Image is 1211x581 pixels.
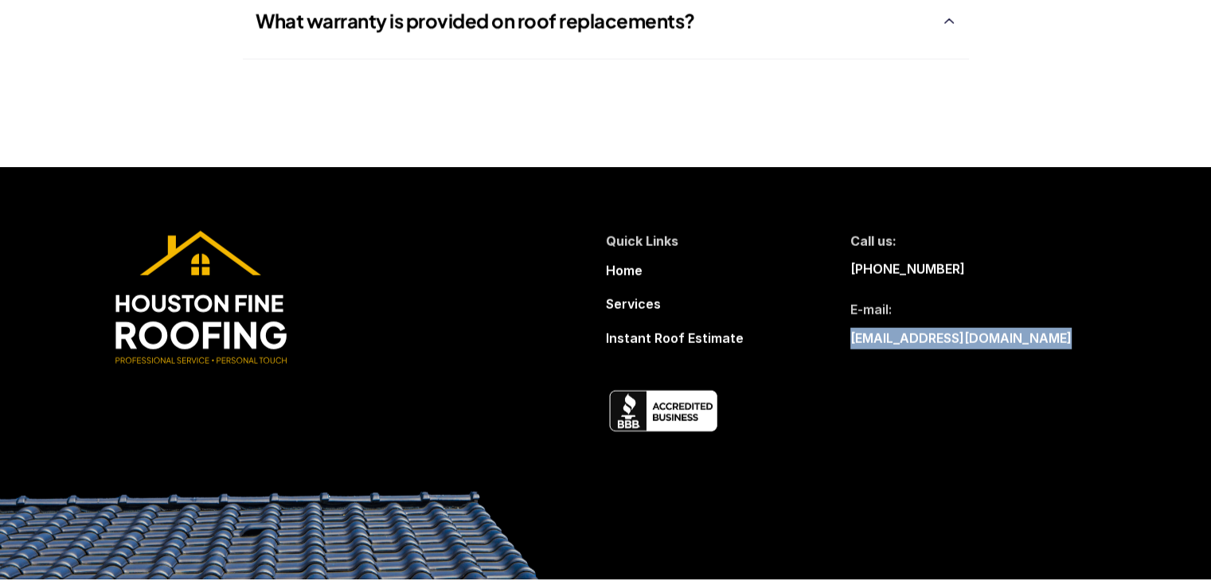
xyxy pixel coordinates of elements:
[850,299,892,321] p: E-mail:
[256,10,934,34] h4: What warranty is provided on roof replacements?
[606,231,678,252] p: Quick Links
[606,328,744,349] a: Instant Roof Estimate
[850,328,1072,349] p: [EMAIL_ADDRESS][DOMAIN_NAME]
[606,260,643,282] a: Home
[850,259,965,280] p: [PHONE_NUMBER]
[850,231,897,252] p: Call us:
[606,294,661,315] a: Services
